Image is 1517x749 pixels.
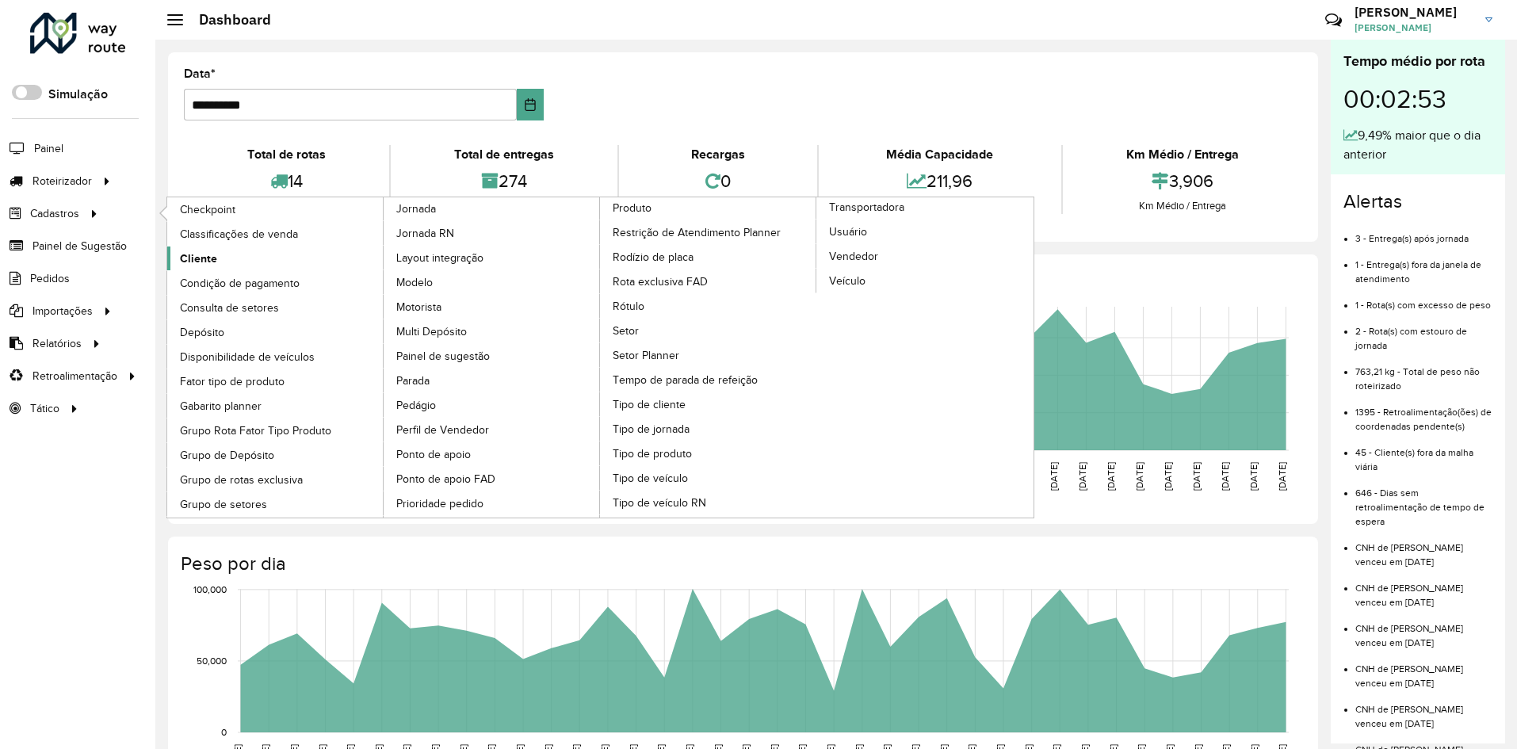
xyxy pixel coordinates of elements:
[180,496,267,513] span: Grupo de setores
[34,140,63,157] span: Painel
[600,269,817,293] a: Rota exclusiva FAD
[600,441,817,465] a: Tipo de produto
[384,270,601,294] a: Modelo
[600,220,817,244] a: Restrição de Atendimento Planner
[384,467,601,491] a: Ponto de apoio FAD
[613,495,706,511] span: Tipo de veículo RN
[1163,462,1173,491] text: [DATE]
[384,344,601,368] a: Painel de sugestão
[167,369,384,393] a: Fator tipo de produto
[183,11,271,29] h2: Dashboard
[396,323,467,340] span: Multi Depósito
[829,273,865,289] span: Veículo
[613,249,694,266] span: Rodízio de placa
[1355,21,1473,35] span: [PERSON_NAME]
[613,323,639,339] span: Setor
[48,85,108,104] label: Simulação
[167,271,384,295] a: Condição de pagamento
[613,347,679,364] span: Setor Planner
[1343,72,1492,126] div: 00:02:53
[384,369,601,392] a: Parada
[816,244,1034,268] a: Vendedor
[167,296,384,319] a: Consulta de setores
[167,394,384,418] a: Gabarito planner
[613,470,688,487] span: Tipo de veículo
[396,495,483,512] span: Prioridade pedido
[384,221,601,245] a: Jornada RN
[180,324,224,341] span: Depósito
[32,368,117,384] span: Retroalimentação
[167,222,384,246] a: Classificações de venda
[396,274,433,291] span: Modelo
[396,471,495,487] span: Ponto de apoio FAD
[600,245,817,269] a: Rodízio de placa
[32,238,127,254] span: Painel de Sugestão
[1134,462,1144,491] text: [DATE]
[396,225,454,242] span: Jornada RN
[1343,51,1492,72] div: Tempo médio por rota
[221,727,227,737] text: 0
[167,246,384,270] a: Cliente
[395,164,613,198] div: 274
[396,422,489,438] span: Perfil de Vendedor
[613,445,692,462] span: Tipo de produto
[197,655,227,666] text: 50,000
[180,250,217,267] span: Cliente
[384,442,601,466] a: Ponto de apoio
[1049,462,1059,491] text: [DATE]
[829,224,867,240] span: Usuário
[396,348,490,365] span: Painel de sugestão
[396,250,483,266] span: Layout integração
[1316,3,1351,37] a: Contato Rápido
[167,492,384,516] a: Grupo de setores
[823,164,1057,198] div: 211,96
[1355,246,1492,286] li: 1 - Entrega(s) fora da janela de atendimento
[1355,220,1492,246] li: 3 - Entrega(s) após jornada
[180,275,300,292] span: Condição de pagamento
[613,298,644,315] span: Rótulo
[30,400,59,417] span: Tático
[1067,145,1298,164] div: Km Médio / Entrega
[32,303,93,319] span: Importações
[384,418,601,441] a: Perfil de Vendedor
[1355,569,1492,610] li: CNH de [PERSON_NAME] venceu em [DATE]
[193,584,227,594] text: 100,000
[180,447,274,464] span: Grupo de Depósito
[613,273,708,290] span: Rota exclusiva FAD
[623,145,812,164] div: Recargas
[1355,529,1492,569] li: CNH de [PERSON_NAME] venceu em [DATE]
[1355,690,1492,731] li: CNH de [PERSON_NAME] venceu em [DATE]
[1355,353,1492,393] li: 763,21 kg - Total de peso não roteirizado
[600,319,817,342] a: Setor
[188,164,385,198] div: 14
[600,491,817,514] a: Tipo de veículo RN
[1191,462,1202,491] text: [DATE]
[167,197,384,221] a: Checkpoint
[816,220,1034,243] a: Usuário
[600,466,817,490] a: Tipo de veículo
[600,343,817,367] a: Setor Planner
[167,468,384,491] a: Grupo de rotas exclusiva
[180,349,315,365] span: Disponibilidade de veículos
[1355,610,1492,650] li: CNH de [PERSON_NAME] venceu em [DATE]
[180,373,285,390] span: Fator tipo de produto
[167,320,384,344] a: Depósito
[816,269,1034,292] a: Veículo
[30,205,79,222] span: Cadastros
[167,197,601,518] a: Jornada
[1077,462,1087,491] text: [DATE]
[32,335,82,352] span: Relatórios
[180,472,303,488] span: Grupo de rotas exclusiva
[623,164,812,198] div: 0
[1355,650,1492,690] li: CNH de [PERSON_NAME] venceu em [DATE]
[30,270,70,287] span: Pedidos
[823,145,1057,164] div: Média Capacidade
[396,373,430,389] span: Parada
[613,224,781,241] span: Restrição de Atendimento Planner
[1067,198,1298,214] div: Km Médio / Entrega
[167,345,384,369] a: Disponibilidade de veículos
[167,418,384,442] a: Grupo Rota Fator Tipo Produto
[180,201,235,218] span: Checkpoint
[1343,190,1492,213] h4: Alertas
[180,422,331,439] span: Grupo Rota Fator Tipo Produto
